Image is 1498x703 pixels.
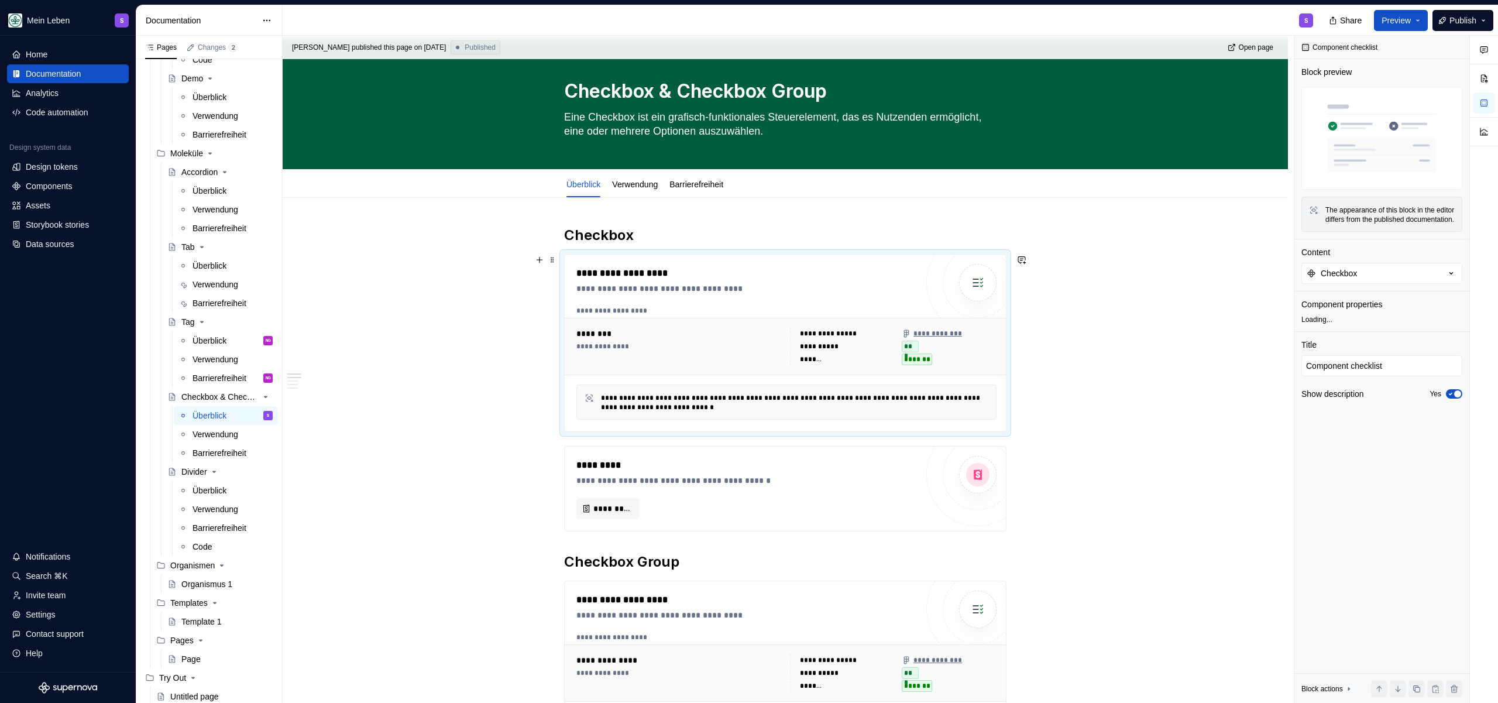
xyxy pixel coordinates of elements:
div: S [1304,16,1308,25]
div: Documentation [146,15,256,26]
div: Überblick [193,260,226,272]
span: [PERSON_NAME] [292,43,350,52]
button: Notifications [7,547,129,566]
div: Moleküle [170,148,203,159]
div: Settings [26,609,56,620]
div: Title [1301,339,1317,351]
div: Demo [181,73,203,84]
div: Moleküle [152,144,277,163]
a: Home [7,45,129,64]
a: Settings [7,605,129,624]
a: Barrierefreiheit [174,519,277,537]
div: Try Out [159,672,186,684]
a: Divider [163,462,277,481]
div: Organismen [170,560,215,571]
div: NG [266,372,271,384]
div: S [120,16,124,25]
a: Verwendung [174,200,277,219]
div: Page [181,653,201,665]
div: Überblick [193,410,226,421]
a: Supernova Logo [39,682,97,694]
div: Search ⌘K [26,570,68,582]
button: Search ⌘K [7,567,129,585]
div: Checkbox [1321,268,1357,279]
div: Barrierefreiheit [193,222,246,234]
a: Überblick [174,481,277,500]
div: Design tokens [26,161,78,173]
a: Components [7,177,129,196]
div: Block preview [1301,66,1352,78]
div: Templates [152,594,277,612]
div: Show description [1301,388,1364,400]
a: Code automation [7,103,129,122]
div: Contact support [26,628,84,640]
a: Page [163,650,277,668]
div: Divider [181,466,207,478]
a: Design tokens [7,157,129,176]
a: Verwendung [174,425,277,444]
div: Pages [145,43,177,52]
div: Content [1301,246,1330,258]
a: Tag [163,313,277,331]
a: Open page [1224,39,1279,56]
div: Component properties [1301,299,1383,310]
div: Help [26,647,43,659]
div: Barrierefreiheit [193,447,246,459]
div: Accordion [181,166,218,178]
a: Tab [163,238,277,256]
a: Data sources [7,235,129,253]
div: Barrierefreiheit [665,172,728,196]
span: Preview [1382,15,1411,26]
div: Verwendung [193,503,238,515]
div: Notifications [26,551,70,563]
div: Verwendung [193,279,238,290]
a: Accordion [163,163,277,181]
span: Publish [1449,15,1476,26]
span: Published [465,43,496,52]
a: Template 1 [163,612,277,631]
div: Organismen [152,556,277,575]
a: Demo [163,69,277,88]
div: Barrierefreiheit [193,129,246,140]
h2: Checkbox Group [564,553,1006,571]
span: Share [1340,15,1362,26]
div: Pages [152,631,277,650]
a: Verwendung [174,500,277,519]
div: Invite team [26,589,66,601]
label: Yes [1430,389,1441,399]
div: Design system data [9,143,71,152]
button: Preview [1374,10,1428,31]
div: Barrierefreiheit [193,297,246,309]
button: Share [1323,10,1369,31]
div: Pages [170,635,194,646]
div: Code [193,541,212,553]
div: Block actions [1301,684,1343,694]
div: Überblick [193,185,226,197]
button: Help [7,644,129,663]
a: Documentation [7,64,129,83]
div: Block actions [1301,681,1353,697]
a: Überblick [174,88,277,107]
a: ÜberblickS [174,406,277,425]
a: Barrierefreiheit [174,294,277,313]
div: Organismus 1 [181,578,232,590]
div: Tag [181,316,195,328]
a: Barrierefreiheit [174,444,277,462]
button: Checkbox [1301,263,1462,284]
a: Verwendung [174,107,277,125]
a: Barrierefreiheit [174,125,277,144]
span: 2 [228,43,238,52]
a: Verwendung [612,180,658,189]
a: Barrierefreiheit [174,219,277,238]
div: Mein Leben [27,15,70,26]
div: Überblick [193,335,226,347]
div: Changes [198,43,238,52]
a: Code [174,537,277,556]
h2: Checkbox [564,226,1006,245]
a: Überblick [174,256,277,275]
div: S [266,410,270,421]
div: Components [26,180,72,192]
div: NG [266,335,271,347]
div: Storybook stories [26,219,89,231]
div: Überblick [193,485,226,496]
